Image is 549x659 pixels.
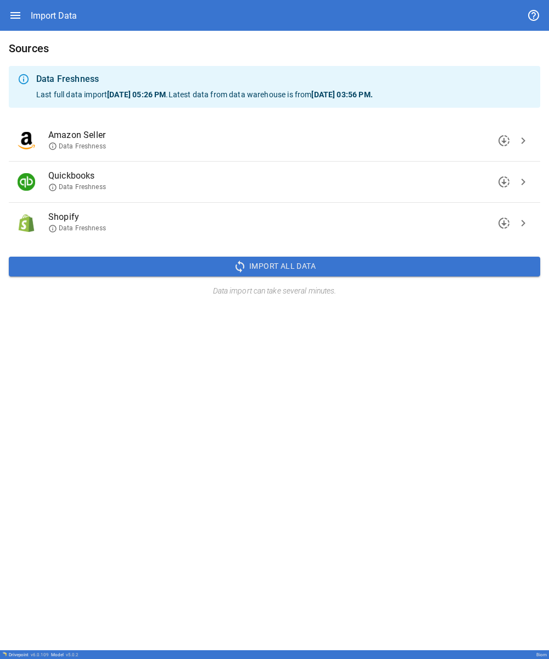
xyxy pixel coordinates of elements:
span: chevron_right [517,217,530,230]
div: Biom [536,652,547,657]
span: Amazon Seller [48,129,514,142]
span: Quickbooks [48,169,514,182]
b: [DATE] 05:26 PM [107,90,166,99]
h6: Sources [9,40,540,57]
b: [DATE] 03:56 PM . [311,90,372,99]
span: Shopify [48,211,514,224]
span: v 5.0.2 [66,652,79,657]
img: Drivepoint [2,652,7,656]
div: Data Freshness [36,73,531,86]
span: v 6.0.109 [31,652,49,657]
button: Import All Data [9,257,540,276]
img: Shopify [18,214,35,232]
span: sync [233,260,247,273]
div: Drivepoint [9,652,49,657]
div: Model [51,652,79,657]
span: Import All Data [249,259,316,273]
span: Data Freshness [48,142,106,151]
h6: Data import can take several minutes. [9,285,540,297]
span: chevron_right [517,175,530,189]
div: Import Data [31,10,77,21]
span: downloading [497,134,511,147]
span: Data Freshness [48,224,106,233]
img: Amazon Seller [18,132,35,149]
p: Last full data import . Latest data from data warehouse is from [36,89,531,100]
span: downloading [497,217,511,230]
span: chevron_right [517,134,530,147]
img: Quickbooks [18,173,35,191]
span: Data Freshness [48,182,106,192]
span: downloading [497,175,511,189]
